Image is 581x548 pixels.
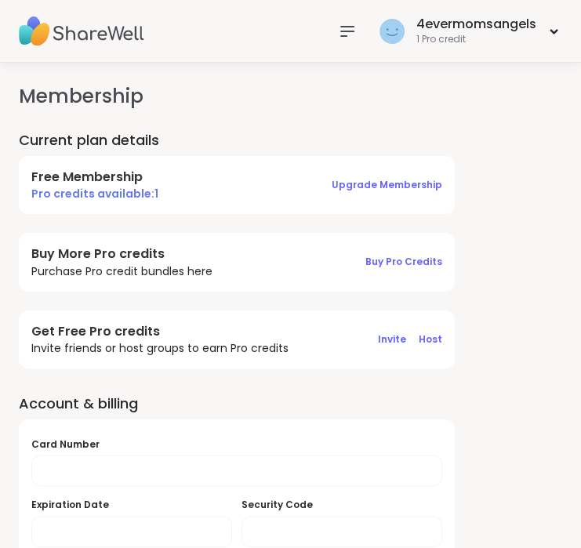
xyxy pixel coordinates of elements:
[31,340,289,356] span: Invite friends or host groups to earn Pro credits
[19,4,144,59] img: ShareWell Nav Logo
[419,323,442,356] button: Host
[379,19,405,44] img: 4evermomsangels
[419,332,442,346] span: Host
[31,438,442,452] h5: Card Number
[45,526,219,539] iframe: Secure expiration date input frame
[416,33,536,46] div: 1 Pro credit
[19,130,562,150] h2: Current plan details
[365,245,442,278] button: Buy Pro Credits
[45,465,429,478] iframe: Secure card number input frame
[31,169,158,186] h4: Free Membership
[365,255,442,268] span: Buy Pro Credits
[31,323,289,340] h4: Get Free Pro credits
[31,186,158,201] span: Pro credits available: 1
[241,499,442,512] h5: Security Code
[378,323,406,356] button: Invite
[332,169,442,201] button: Upgrade Membership
[19,394,562,413] h2: Account & billing
[19,82,562,111] h1: Membership
[31,245,212,263] h4: Buy More Pro credits
[378,332,406,346] span: Invite
[332,178,442,191] span: Upgrade Membership
[255,526,429,539] iframe: Secure CVC input frame
[31,499,232,512] h5: Expiration Date
[416,16,536,33] div: 4evermomsangels
[31,263,212,279] span: Purchase Pro credit bundles here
